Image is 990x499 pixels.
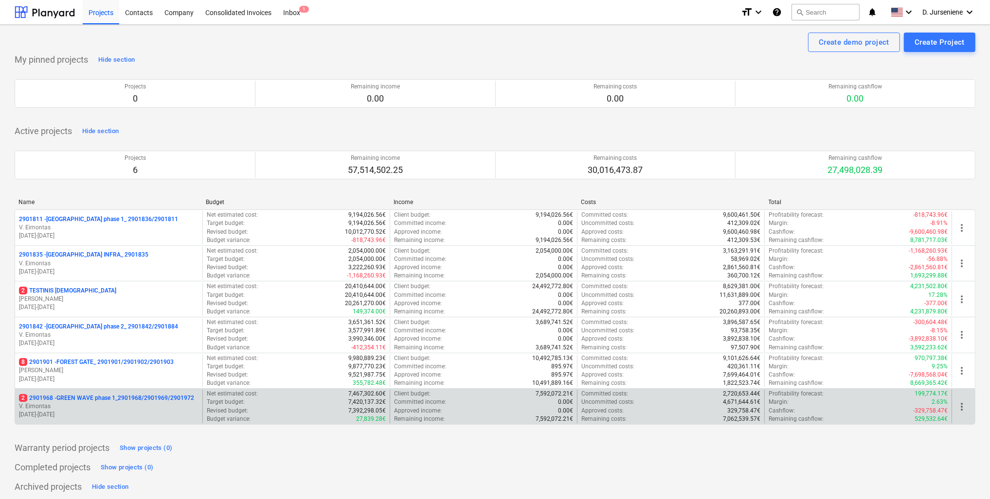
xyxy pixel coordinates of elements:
[207,335,248,343] p: Revised budget :
[18,199,198,206] div: Name
[558,263,573,272] p: 0.00€
[536,211,573,219] p: 9,194,026.56€
[769,236,824,244] p: Remaining cashflow :
[581,379,627,387] p: Remaining costs :
[394,344,445,352] p: Remaining income :
[207,362,245,371] p: Target budget :
[345,282,386,291] p: 20,410,644.00€
[394,335,442,343] p: Approved income :
[348,263,386,272] p: 3,222,260.93€
[207,291,245,299] p: Target budget :
[731,255,760,263] p: 58,969.02€
[394,379,445,387] p: Remaining income :
[723,282,760,291] p: 8,629,381.00€
[769,415,824,423] p: Remaining cashflow :
[581,407,624,415] p: Approved costs :
[19,268,198,276] p: [DATE] - [DATE]
[348,219,386,227] p: 9,194,026.56€
[19,251,148,259] p: 2901835 - [GEOGRAPHIC_DATA] INFRA_ 2901835
[769,335,795,343] p: Cashflow :
[910,282,948,291] p: 4,231,502.80€
[956,401,968,413] span: more_vert
[956,329,968,341] span: more_vert
[394,390,431,398] p: Client budget :
[207,415,251,423] p: Budget variance :
[558,407,573,415] p: 0.00€
[594,83,637,91] p: Remaining costs
[353,308,386,316] p: 149,374.00€
[915,36,965,49] div: Create Project
[769,398,789,406] p: Margin :
[19,366,198,375] p: [PERSON_NAME]
[769,228,795,236] p: Cashflow :
[98,460,156,475] button: Show projects (0)
[909,247,948,255] p: -1,168,260.93€
[19,323,198,347] div: 2901842 -[GEOGRAPHIC_DATA] phase 2_ 2901842/2901884V. Eimontas[DATE]-[DATE]
[558,228,573,236] p: 0.00€
[394,354,431,362] p: Client budget :
[581,299,624,308] p: Approved costs :
[536,344,573,352] p: 3,689,741.52€
[910,344,948,352] p: 3,592,233.62€
[581,291,634,299] p: Uncommitted costs :
[558,291,573,299] p: 0.00€
[558,299,573,308] p: 0.00€
[207,379,251,387] p: Budget variance :
[738,299,760,308] p: 377.00€
[727,236,760,244] p: 412,309.53€
[348,362,386,371] p: 9,877,770.23€
[922,8,963,16] span: D. Jurseniene
[19,331,198,339] p: V. Eimontas
[207,407,248,415] p: Revised budget :
[120,443,172,454] div: Show projects (0)
[394,415,445,423] p: Remaining income :
[96,52,137,68] button: Hide section
[819,36,889,49] div: Create demo project
[581,354,628,362] p: Committed costs :
[769,390,824,398] p: Profitability forecast :
[348,390,386,398] p: 7,467,302.60€
[19,251,198,275] div: 2901835 -[GEOGRAPHIC_DATA] INFRA_ 2901835V. Eimontas[DATE]-[DATE]
[723,228,760,236] p: 9,600,460.98€
[727,407,760,415] p: 329,758.47€
[125,154,146,162] p: Projects
[581,272,627,280] p: Remaining costs :
[909,263,948,272] p: -2,861,560.81€
[348,255,386,263] p: 2,054,000.00€
[769,327,789,335] p: Margin :
[769,282,824,291] p: Profitability forecast :
[207,211,258,219] p: Net estimated cost :
[769,299,795,308] p: Cashflow :
[348,318,386,327] p: 3,651,361.52€
[769,263,795,272] p: Cashflow :
[910,379,948,387] p: 8,669,365.42€
[723,211,760,219] p: 9,600,461.50€
[910,236,948,244] p: 8,781,717.03€
[941,452,990,499] iframe: Chat Widget
[207,255,245,263] p: Target budget :
[956,258,968,269] span: more_vert
[347,272,386,280] p: -1,168,260.93€
[348,211,386,219] p: 9,194,026.56€
[956,293,968,305] span: more_vert
[913,407,948,415] p: -329,758.47€
[351,83,400,91] p: Remaining income
[532,308,573,316] p: 24,492,772.80€
[581,398,634,406] p: Uncommitted costs :
[98,54,135,66] div: Hide section
[348,354,386,362] p: 9,980,889.23€
[15,442,109,454] p: Warranty period projects
[769,308,824,316] p: Remaining cashflow :
[772,6,782,18] i: Knowledge base
[15,481,82,493] p: Archived projects
[532,354,573,362] p: 10,492,785.13€
[299,6,309,13] span: 1
[913,211,948,219] p: -818,743.96€
[581,318,628,327] p: Committed costs :
[731,344,760,352] p: 97,507.90€
[19,411,198,419] p: [DATE] - [DATE]
[792,4,860,20] button: Search
[727,272,760,280] p: 360,700.12€
[588,164,643,176] p: 30,016,473.87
